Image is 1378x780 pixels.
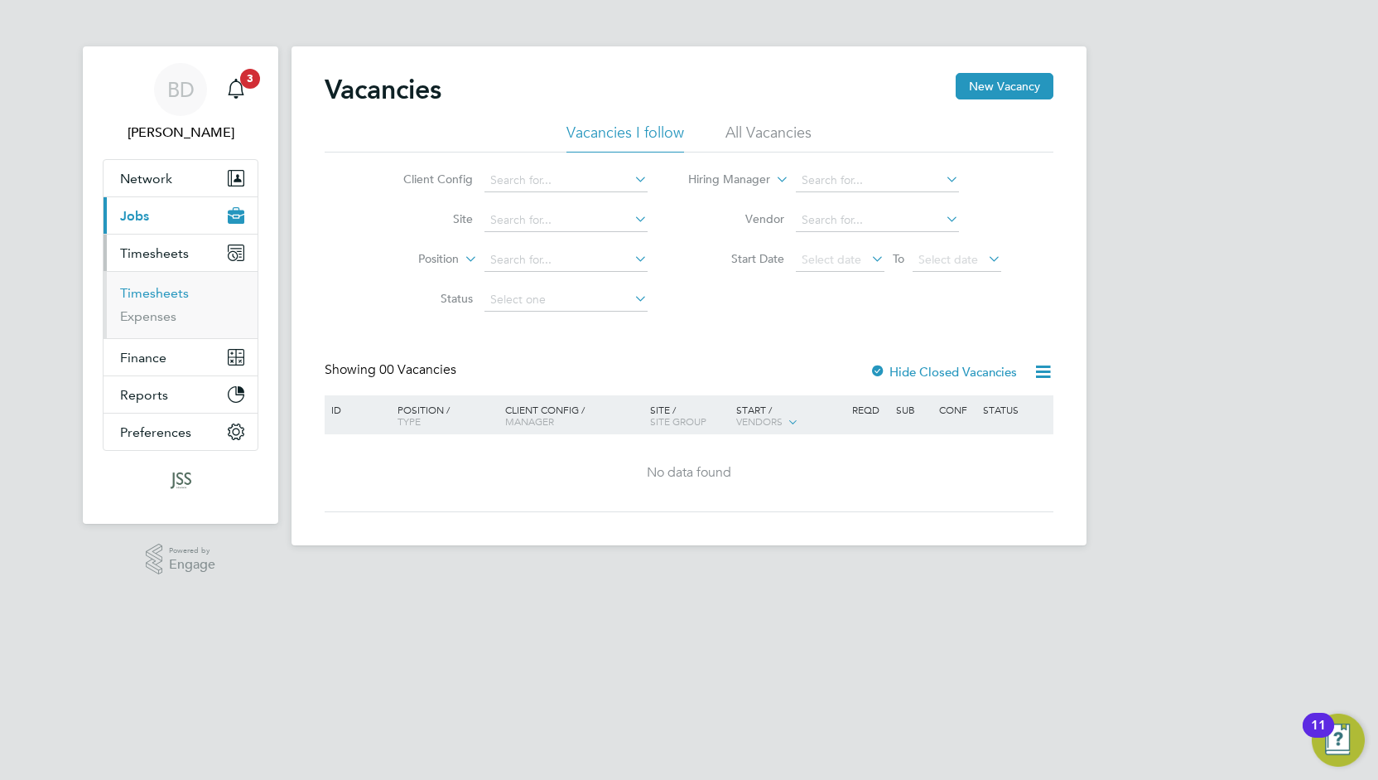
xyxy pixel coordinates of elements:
span: Select date [918,252,978,267]
button: Open Resource Center, 11 new notifications [1312,714,1365,767]
div: ID [327,395,385,424]
nav: Main navigation [83,46,278,524]
label: Vendor [689,211,784,226]
button: New Vacancy [956,73,1053,99]
img: jss-search-logo-retina.png [166,468,195,494]
a: Go to home page [103,468,258,494]
span: Manager [505,414,554,428]
div: Status [979,395,1051,424]
a: 3 [219,63,253,116]
span: 00 Vacancies [379,361,456,378]
div: Start / [732,395,848,437]
label: Client Config [378,172,473,187]
div: Showing [325,361,460,379]
label: Position [364,251,459,268]
span: Finance [120,350,166,366]
input: Select one [484,288,648,312]
span: Preferences [120,424,191,440]
label: Hiring Manager [675,172,770,188]
div: Reqd [848,395,891,424]
input: Search for... [796,209,959,232]
span: Site Group [650,414,706,428]
span: 3 [240,69,260,89]
button: Network [104,160,258,196]
span: Type [397,414,421,428]
span: Jobs [120,208,149,224]
a: Timesheets [120,285,189,301]
a: BD[PERSON_NAME] [103,63,258,143]
span: Reports [120,387,168,403]
span: Ben Densham [103,123,258,143]
a: Powered byEngage [146,544,216,575]
span: Powered by [169,544,215,558]
button: Preferences [104,414,258,450]
li: All Vacancies [725,123,812,153]
div: Sub [892,395,935,424]
span: Timesheets [120,245,189,261]
label: Status [378,291,473,306]
button: Finance [104,339,258,375]
input: Search for... [484,209,648,232]
span: Select date [802,252,861,267]
a: Expenses [120,308,176,324]
span: BD [167,79,195,100]
div: Timesheets [104,271,258,338]
div: 11 [1311,725,1326,747]
input: Search for... [484,169,648,192]
span: Engage [169,558,215,572]
button: Jobs [104,197,258,234]
div: No data found [327,464,1051,482]
span: Vendors [736,414,783,428]
div: Site / [646,395,733,435]
button: Timesheets [104,235,258,271]
label: Hide Closed Vacancies [870,364,1017,380]
label: Site [378,211,473,226]
div: Client Config / [501,395,646,435]
input: Search for... [796,169,959,192]
div: Position / [385,395,501,435]
button: Reports [104,376,258,413]
span: To [888,248,909,269]
div: Conf [935,395,978,424]
span: Network [120,171,172,187]
input: Search for... [484,249,648,272]
label: Start Date [689,251,784,266]
li: Vacancies I follow [566,123,684,153]
h2: Vacancies [325,73,441,106]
